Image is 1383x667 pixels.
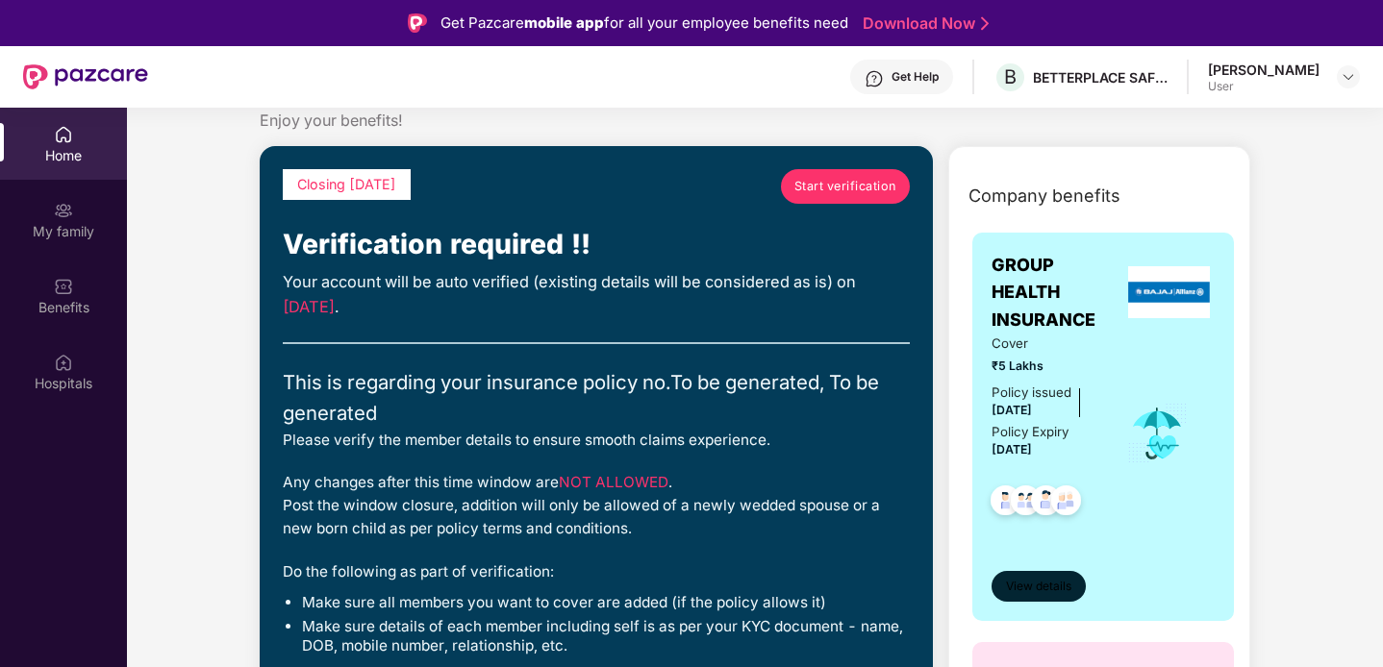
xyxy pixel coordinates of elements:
[781,169,910,204] a: Start verification
[283,560,910,583] div: Do the following as part of verification:
[1033,68,1168,86] div: BETTERPLACE SAFETY SOLUTIONS PRIVATE LIMITED
[1022,480,1069,527] img: svg+xml;base64,PHN2ZyB4bWxucz0iaHR0cDovL3d3dy53My5vcmcvMjAwMC9zdmciIHdpZHRoPSI0OC45NDMiIGhlaWdodD...
[982,480,1029,527] img: svg+xml;base64,PHN2ZyB4bWxucz0iaHR0cDovL3d3dy53My5vcmcvMjAwMC9zdmciIHdpZHRoPSI0OC45NDMiIGhlaWdodD...
[283,297,335,316] span: [DATE]
[981,13,989,34] img: Stroke
[1002,480,1049,527] img: svg+xml;base64,PHN2ZyB4bWxucz0iaHR0cDovL3d3dy53My5vcmcvMjAwMC9zdmciIHdpZHRoPSI0OC45MTUiIGhlaWdodD...
[297,176,396,192] span: Closing [DATE]
[54,201,73,220] img: svg+xml;base64,PHN2ZyB3aWR0aD0iMjAiIGhlaWdodD0iMjAiIHZpZXdCb3g9IjAgMCAyMCAyMCIgZmlsbD0ibm9uZSIgeG...
[1128,266,1211,318] img: insurerLogo
[992,357,1100,375] span: ₹5 Lakhs
[992,333,1100,354] span: Cover
[865,69,884,88] img: svg+xml;base64,PHN2ZyBpZD0iSGVscC0zMngzMiIgeG1sbnM9Imh0dHA6Ly93d3cudzMub3JnLzIwMDAvc3ZnIiB3aWR0aD...
[302,617,910,656] li: Make sure details of each member including self is as per your KYC document - name, DOB, mobile n...
[283,223,910,265] div: Verification required !!
[1043,480,1090,527] img: svg+xml;base64,PHN2ZyB4bWxucz0iaHR0cDovL3d3dy53My5vcmcvMjAwMC9zdmciIHdpZHRoPSI0OC45NDMiIGhlaWdodD...
[1341,69,1356,85] img: svg+xml;base64,PHN2ZyBpZD0iRHJvcGRvd24tMzJ4MzIiIHhtbG5zPSJodHRwOi8vd3d3LnczLm9yZy8yMDAwL3N2ZyIgd2...
[892,69,939,85] div: Get Help
[992,252,1123,333] span: GROUP HEALTH INSURANCE
[863,13,983,34] a: Download Now
[992,571,1086,602] button: View details
[283,367,910,429] div: This is regarding your insurance policy no. To be generated, To be generated
[283,270,910,319] div: Your account will be auto verified (existing details will be considered as is) on .
[794,177,896,196] span: Start verification
[408,13,427,33] img: Logo
[283,429,910,452] div: Please verify the member details to ensure smooth claims experience.
[1006,578,1071,596] span: View details
[1208,61,1320,79] div: [PERSON_NAME]
[54,125,73,144] img: svg+xml;base64,PHN2ZyBpZD0iSG9tZSIgeG1sbnM9Imh0dHA6Ly93d3cudzMub3JnLzIwMDAvc3ZnIiB3aWR0aD0iMjAiIG...
[23,64,148,89] img: New Pazcare Logo
[559,473,668,491] span: NOT ALLOWED
[1126,402,1189,465] img: icon
[992,383,1071,403] div: Policy issued
[992,422,1069,442] div: Policy Expiry
[54,277,73,296] img: svg+xml;base64,PHN2ZyBpZD0iQmVuZWZpdHMiIHhtbG5zPSJodHRwOi8vd3d3LnczLm9yZy8yMDAwL3N2ZyIgd2lkdGg9Ij...
[54,353,73,372] img: svg+xml;base64,PHN2ZyBpZD0iSG9zcGl0YWxzIiB4bWxucz0iaHR0cDovL3d3dy53My5vcmcvMjAwMC9zdmciIHdpZHRoPS...
[968,183,1120,210] span: Company benefits
[524,13,604,32] strong: mobile app
[1208,79,1320,94] div: User
[992,442,1032,457] span: [DATE]
[440,12,848,35] div: Get Pazcare for all your employee benefits need
[283,471,910,540] div: Any changes after this time window are . Post the window closure, addition will only be allowed o...
[992,403,1032,417] span: [DATE]
[1004,65,1017,88] span: B
[302,593,910,612] li: Make sure all members you want to cover are added (if the policy allows it)
[260,111,1251,131] div: Enjoy your benefits!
